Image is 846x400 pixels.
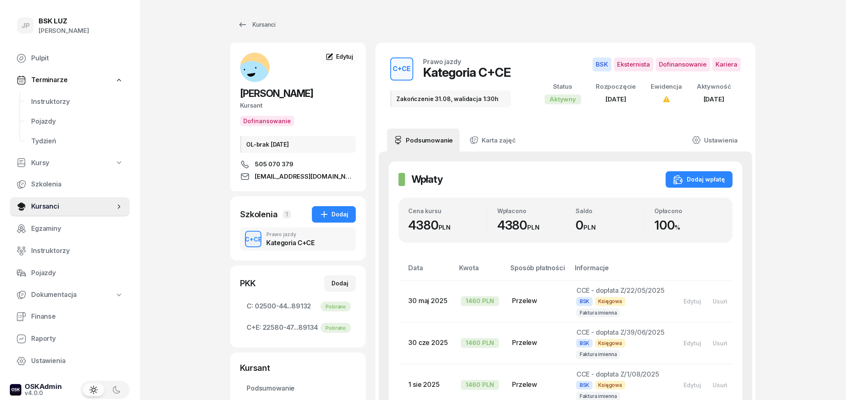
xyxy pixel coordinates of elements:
div: Dodaj wpłatę [673,175,725,184]
a: Kursy [10,154,130,172]
a: Podsumowanie [240,379,356,398]
a: C+E:22580-47...89134Pobrano [240,318,356,338]
div: [DATE] [696,94,731,105]
div: Zakończenie 31.08, walidacja 1:30h [390,90,511,107]
span: Egzaminy [31,223,123,234]
span: BSK [592,57,611,71]
div: Saldo [576,207,644,214]
div: Kursanci [238,20,275,30]
span: Kariera [712,57,741,71]
div: Aktywność [696,81,731,92]
span: Księgowa [595,381,625,389]
span: Księgowa [595,297,625,306]
a: Ustawienia [10,351,130,371]
button: Dodaj wpłatę [665,171,732,188]
div: Kategoria C+CE [423,65,511,80]
img: logo-xs-dark@2x.png [10,384,21,395]
button: Dofinansowanie [240,116,294,126]
small: PLN [438,223,450,231]
span: CCE - dopłata Z/39/06/2025 [576,328,664,336]
div: C+CE [389,62,414,76]
span: Finanse [31,311,123,322]
a: Pojazdy [10,263,130,283]
small: PLN [527,223,540,231]
div: 100 [654,218,723,233]
span: Podsumowanie [247,383,349,394]
span: 505 070 379 [255,159,293,169]
div: Przelew [512,379,563,390]
span: [EMAIL_ADDRESS][DOMAIN_NAME] [255,172,356,182]
span: BSK [576,339,592,347]
span: BSK [576,381,592,389]
button: C+CEPrawo jazdyKategoria C+CE [240,228,356,251]
a: [EMAIL_ADDRESS][DOMAIN_NAME] [240,172,356,182]
th: Sposób płatności [505,262,569,280]
span: C+E: [247,322,261,333]
button: Dodaj [312,206,356,223]
div: C+CE [242,234,265,244]
span: Szkolenia [31,179,123,190]
span: Faktura imienna [576,350,620,359]
span: Terminarze [31,75,67,85]
a: Edytuj [320,49,359,64]
span: 30 maj 2025 [408,297,447,305]
div: BSK LUZ [39,18,89,25]
span: Raporty [31,333,123,344]
span: JP [21,22,30,29]
span: C: [247,301,253,312]
a: Kursanci [10,197,130,216]
span: CCE - dopłata Z/1/08/2025 [576,370,659,378]
div: Usuń [712,298,727,305]
div: 4380 [408,218,487,233]
span: Tydzień [31,136,123,147]
a: Kursanci [230,16,283,33]
a: C:02500-44...89132Pobrano [240,297,356,316]
div: Edytuj [683,340,701,347]
span: Eksternista [614,57,653,71]
div: 1460 PLN [461,296,499,306]
div: v4.0.0 [25,390,62,396]
span: BSK [576,297,592,306]
div: Dodaj [319,209,348,219]
a: Podsumowanie [387,129,460,152]
span: [PERSON_NAME] [240,87,313,99]
div: Przelew [512,338,563,348]
div: Szkolenia [240,209,278,220]
button: Dodaj [324,275,356,292]
div: Edytuj [683,298,701,305]
span: 30 cze 2025 [408,338,448,347]
a: Egzaminy [10,219,130,239]
span: Dofinansowanie [656,57,710,71]
div: OSKAdmin [25,383,62,390]
div: Status [544,81,581,92]
button: C+CE [390,57,413,80]
button: Usuń [707,378,733,392]
div: 4380 [497,218,566,233]
div: Wpłacono [497,207,566,214]
span: Pojazdy [31,116,123,127]
th: Kwota [454,262,505,280]
div: Usuń [712,382,727,389]
div: Kursant [240,362,356,374]
span: Kursanci [31,201,115,212]
a: Karta zajęć [463,129,522,152]
button: C+CE [245,231,261,247]
button: Edytuj [677,336,707,350]
div: Przelew [512,296,563,306]
th: Data [398,262,454,280]
span: 22580-47...89134 [247,322,349,333]
span: Instruktorzy [31,246,123,256]
th: Informacje [569,262,671,280]
h2: Wpłaty [412,173,443,186]
span: 1 sie 2025 [408,380,439,389]
div: PKK [240,278,256,289]
div: Rozpoczęcie [596,81,636,92]
div: OL-brak [DATE] [240,136,356,153]
span: Księgowa [595,339,625,347]
a: Finanse [10,307,130,326]
a: Instruktorzy [10,241,130,261]
div: Usuń [712,340,727,347]
div: Prawo jazdy [423,58,461,65]
a: Raporty [10,329,130,349]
